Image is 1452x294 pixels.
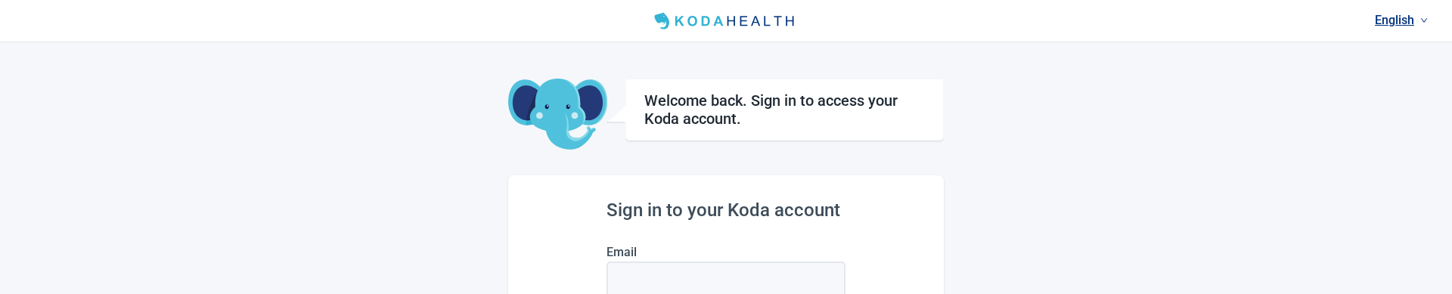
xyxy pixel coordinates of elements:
[1369,8,1434,32] a: Current language: English
[644,91,925,128] h1: Welcome back. Sign in to access your Koda account.
[607,245,845,259] label: Email
[1420,17,1428,24] span: down
[648,9,804,33] img: Koda Health
[508,79,607,151] img: Koda Elephant
[607,200,845,221] h2: Sign in to your Koda account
